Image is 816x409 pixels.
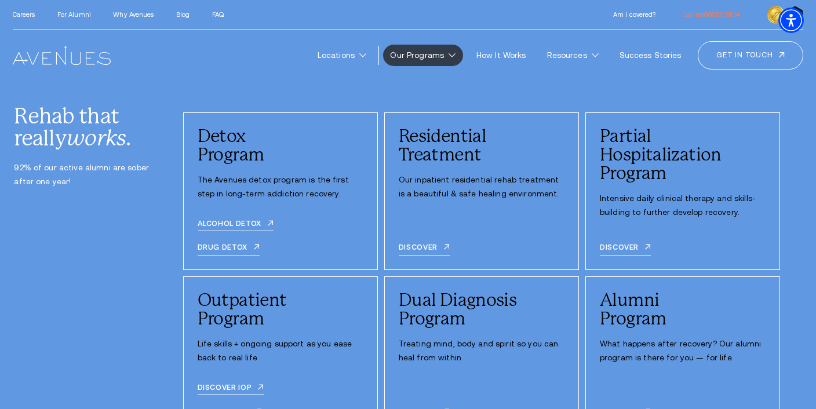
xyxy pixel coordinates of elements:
div: Partial Hospitalization Program [600,127,766,182]
p: Our inpatient residential rehab treatment is a beautiful & safe healing environment. [399,173,564,201]
p: Intensive daily clinical therapy and skills-building to further develop recovery. [600,192,766,220]
p: What happens after recovery? Our alumni program is there for you — for life. [600,337,766,365]
a: Careers [13,11,35,18]
div: Rehab that really . [14,105,155,150]
div: Outpatient Program [198,291,363,328]
a: Success Stories [612,45,689,66]
a: call 866.671.8614 [683,11,739,18]
a: Get in touch [698,41,803,69]
a: How It Works [469,45,533,66]
span: 866.671.8614 [704,11,739,18]
a: Blog [176,11,190,18]
a: FAQ [212,11,224,18]
a: Alcohol detox [198,220,274,231]
div: Dual Diagnosis Program [399,291,564,328]
a: Am I covered? [613,11,655,18]
a: Discover [399,243,450,255]
div: / [384,112,579,270]
a: Our Programs [383,45,463,66]
div: / [585,112,780,270]
p: 92% of our active alumni are sober after one year! [14,161,155,189]
a: Locations [310,45,374,66]
a: Why Avenues [113,11,154,18]
i: works [67,126,126,151]
div: Alumni Program [600,291,766,328]
div: Accessibility Menu [778,8,804,33]
a: Discover [600,243,651,255]
div: / [183,112,378,270]
a: For Alumni [57,11,91,18]
p: Treating mind, body and spirit so you can heal from within [399,337,564,365]
a: Drug detox [198,243,260,255]
div: Detox Program [198,127,363,164]
div: Residential Treatment [399,127,564,164]
a: DISCOVER IOP [198,384,264,395]
a: Resources [540,45,606,66]
p: The Avenues detox program is the first step in long-term addiction recovery. [198,173,363,201]
p: Life skills + ongoing support as you ease back to real life [198,337,363,365]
